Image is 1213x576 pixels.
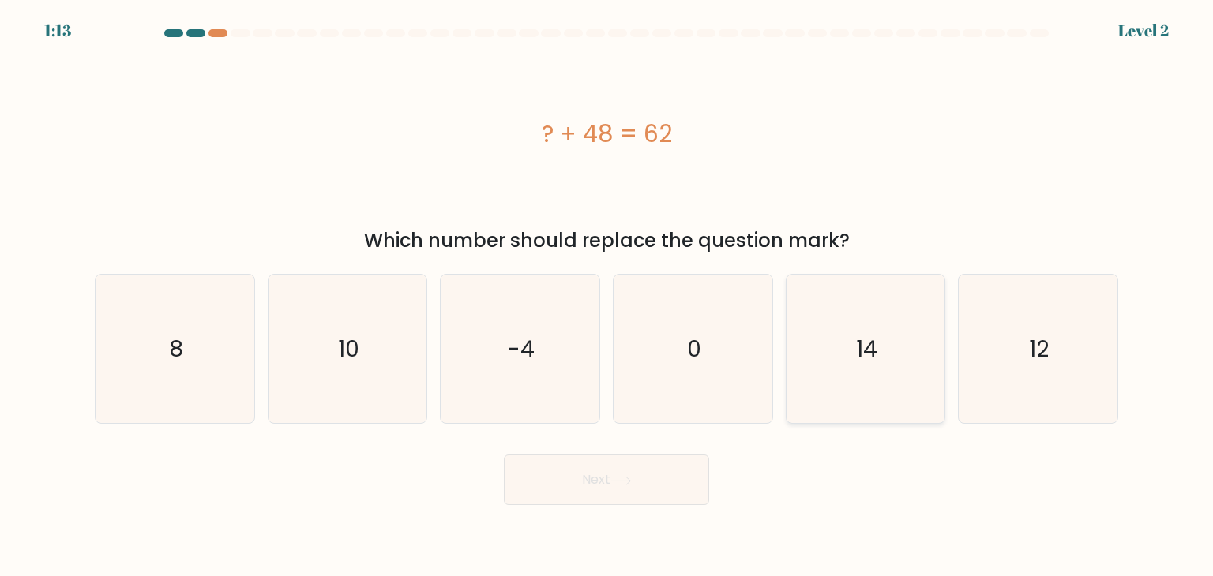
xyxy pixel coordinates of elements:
text: 10 [338,333,359,365]
div: ? + 48 = 62 [95,116,1118,151]
text: 12 [1030,333,1050,365]
text: 8 [169,333,183,365]
div: Level 2 [1118,19,1169,43]
div: 1:13 [44,19,71,43]
text: -4 [509,333,535,365]
div: Which number should replace the question mark? [104,226,1109,255]
button: Next [504,454,709,505]
text: 14 [856,333,877,365]
text: 0 [687,333,701,365]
